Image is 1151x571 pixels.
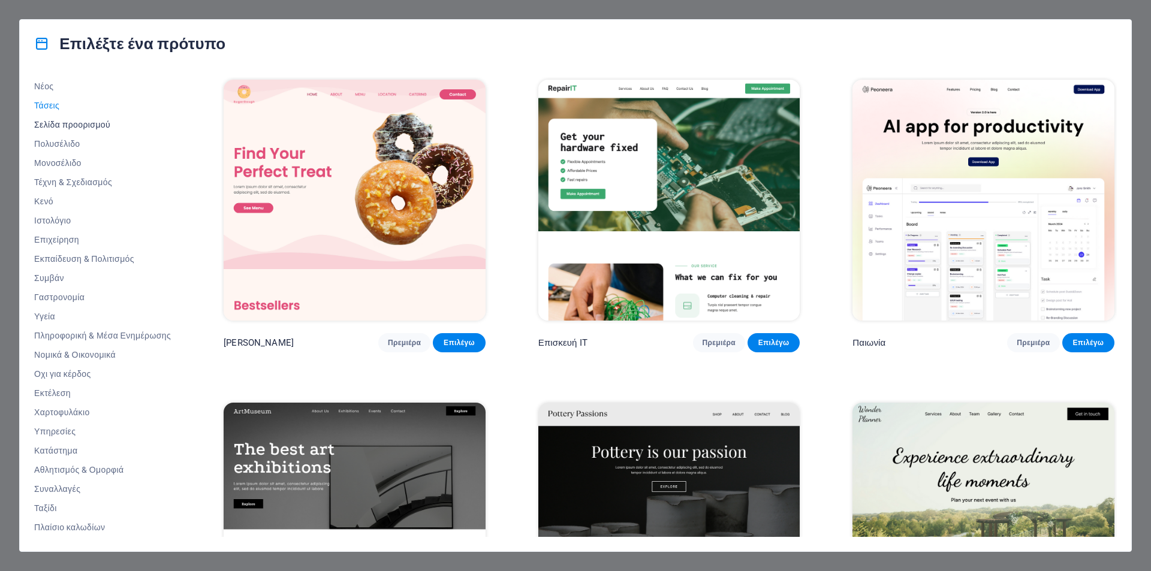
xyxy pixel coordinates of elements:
font: Χαρτοφυλάκιο [34,407,90,417]
button: Επιχείρηση [34,230,171,249]
font: Τέχνη & Σχεδιασμός [34,177,112,187]
font: Πρεμιέρα [388,339,421,347]
font: Πληροφορική & Μέσα Ενημέρωσης [34,331,171,340]
button: Νομικά & Οικονομικά [34,345,171,364]
button: Υπηρεσίες [34,422,171,441]
font: Σελίδα προορισμού [34,120,110,129]
font: Μονοσέλιδο [34,158,82,168]
button: Πρεμιέρα [378,333,430,352]
button: Τέχνη & Σχεδιασμός [34,173,171,192]
button: Χαρτοφυλάκιο [34,403,171,422]
font: Επιχείρηση [34,235,79,244]
font: Κατάστημα [34,446,77,455]
button: Πολυσέλιδο [34,134,171,153]
font: Επιλέγω [1072,339,1104,347]
button: Κενό [34,192,171,211]
font: Τάσεις [34,101,59,110]
button: Επιλέγω [1062,333,1114,352]
button: Επιλέγω [748,333,800,352]
font: Εκτέλεση [34,388,71,398]
button: Οχι για κέρδος [34,364,171,383]
button: Υγεία [34,307,171,326]
font: Υγεία [34,312,55,321]
button: Πλαίσιο καλωδίων [34,518,171,537]
button: Πρεμιέρα [693,333,745,352]
font: Νέος [34,81,54,91]
font: [PERSON_NAME] [224,337,294,348]
font: Συναλλαγές [34,484,80,494]
font: Επιλέγω [444,339,475,347]
button: Νέος [34,77,171,96]
font: Πλαίσιο καλωδίων [34,522,106,532]
button: Σελίδα προορισμού [34,115,171,134]
img: Παιωνία [852,80,1114,321]
button: Εκπαίδευση & Πολιτισμός [34,249,171,268]
font: Πρεμιέρα [703,339,736,347]
font: Γαστρονομία [34,292,85,302]
img: Ζύμη ζάχαρης [224,80,486,321]
button: Συμβάν [34,268,171,288]
button: Μονοσέλιδο [34,153,171,173]
button: Εκτέλεση [34,383,171,403]
font: Αθλητισμός & Ομορφιά [34,465,124,475]
font: Επιλέγω [758,339,790,347]
font: Επιλέξτε ένα πρότυπο [59,35,225,53]
font: Ιστολόγιο [34,216,71,225]
font: Ταξίδι [34,503,57,513]
button: Συναλλαγές [34,479,171,499]
button: Πρεμιέρα [1007,333,1059,352]
font: Πρεμιέρα [1017,339,1050,347]
button: Κατάστημα [34,441,171,460]
img: Επισκευή IT [538,80,800,321]
font: Νομικά & Οικονομικά [34,350,116,359]
font: Οχι για κέρδος [34,369,91,379]
font: Επισκευή IT [538,337,587,348]
button: Πληροφορική & Μέσα Ενημέρωσης [34,326,171,345]
font: Συμβάν [34,273,64,283]
button: Αθλητισμός & Ομορφιά [34,460,171,479]
button: Ιστολόγιο [34,211,171,230]
button: Γαστρονομία [34,288,171,307]
button: Ταξίδι [34,499,171,518]
font: Πολυσέλιδο [34,139,80,149]
button: Τάσεις [34,96,171,115]
button: Επιλέγω [433,333,485,352]
font: Εκπαίδευση & Πολιτισμός [34,254,134,264]
font: Παιωνία [852,337,885,348]
font: Υπηρεσίες [34,427,76,436]
font: Κενό [34,197,53,206]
